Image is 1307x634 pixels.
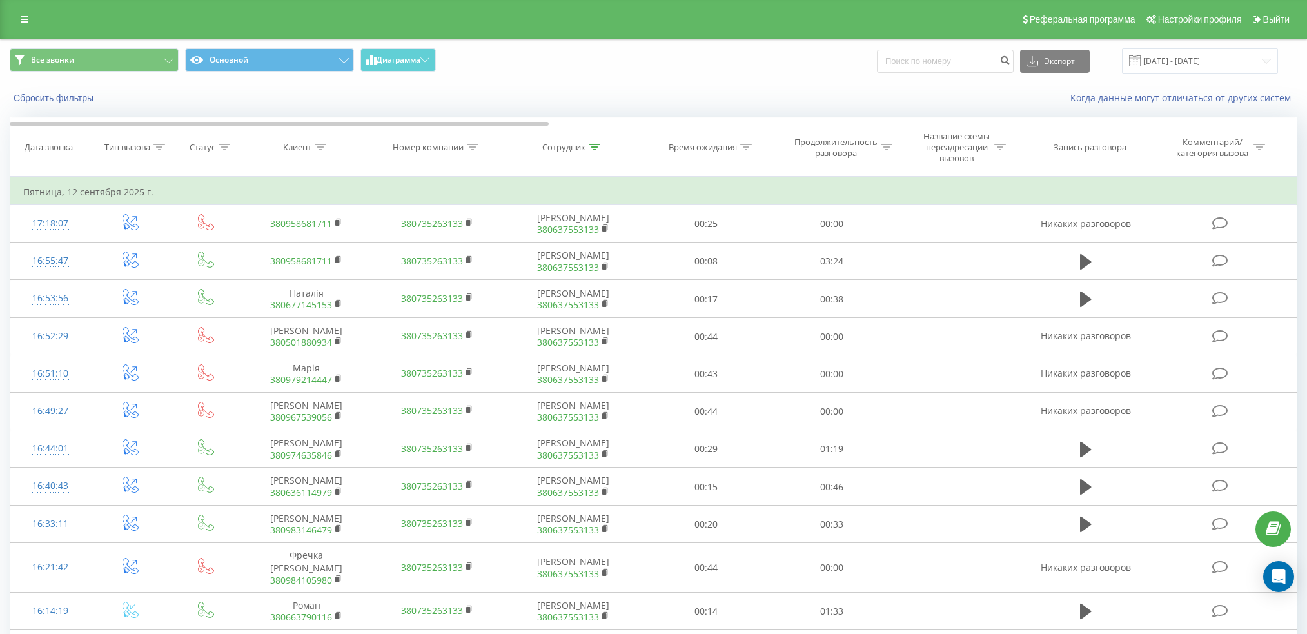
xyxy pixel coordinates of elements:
a: 380501880934 [270,336,332,348]
font: 03:24 [820,255,843,268]
a: 380735263133 [401,604,463,617]
a: 380663790116 [270,611,332,623]
font: Диаграмма [377,54,420,65]
button: Экспорт [1020,50,1090,73]
font: 01:33 [820,605,843,617]
a: 380735263133 [401,292,463,304]
a: 380637553133 [537,486,599,499]
a: 380637553133 [537,449,599,461]
a: 380735263133 [401,404,463,417]
a: 380735263133 [401,255,463,267]
button: Все звонки [10,48,179,72]
a: 380735263133 [401,561,463,573]
a: 380983146479 [270,524,332,536]
button: Диаграмма [360,48,436,72]
a: 380677145153 [270,299,332,311]
a: 380735263133 [401,517,463,530]
font: Клиент [283,141,311,153]
a: 380637553133 [537,299,599,311]
font: Марія [293,362,320,374]
a: 380958681711 [270,255,332,267]
div: Открытый Интерком Мессенджер [1263,561,1294,592]
a: 380637553133 [537,223,599,235]
font: Сотрудник [542,141,585,153]
a: 380958681711 [270,217,332,230]
a: 380636114979 [270,486,332,499]
a: 380974635846 [270,449,332,461]
font: Все звонки [31,54,74,65]
font: Дата звонка [25,141,73,153]
a: 380735263133 [401,442,463,455]
a: 380637553133 [537,261,599,273]
font: Тип вызова [104,141,150,153]
font: 00:00 [820,561,843,573]
a: 380637553133 [537,524,599,536]
font: Настройки профиля [1158,14,1242,25]
font: 00:44 [694,330,718,342]
font: 00:00 [820,217,843,230]
font: [PERSON_NAME] [270,512,342,524]
font: [PERSON_NAME] [537,287,609,299]
a: 380967539056 [270,411,332,423]
font: 16:21:42 [32,560,68,573]
font: [PERSON_NAME] [537,324,609,337]
font: [PERSON_NAME] [270,475,342,487]
font: [PERSON_NAME] [537,362,609,374]
font: Никаких разговоров [1041,217,1131,230]
font: Никаких разговоров [1041,330,1131,342]
font: 00:44 [694,561,718,573]
font: Наталія [290,287,324,299]
font: Запись разговора [1054,141,1126,153]
font: 00:14 [694,605,718,617]
a: 380735263133 [401,330,463,342]
a: Когда данные могут отличаться от других систем [1070,92,1297,104]
font: 00:00 [820,330,843,342]
font: 00:43 [694,368,718,380]
button: Основной [185,48,354,72]
font: Название схемы переадресации вызовов [923,130,990,164]
a: 380637553133 [537,611,599,623]
a: 380735263133 [401,367,463,379]
font: Когда данные могут отличаться от других систем [1070,92,1291,104]
font: [PERSON_NAME] [537,212,609,224]
font: Сбросить фильтры [14,93,93,103]
a: 380984105980 [270,574,332,586]
font: 00:00 [820,405,843,417]
a: 380637553133 [537,568,599,580]
font: 00:17 [694,293,718,305]
font: Комментарий/категория вызова [1176,136,1248,159]
font: [PERSON_NAME] [270,437,342,449]
a: 380637553133 [537,336,599,348]
font: Основной [210,54,248,65]
font: Статус [190,141,215,153]
font: Номер компании [393,141,464,153]
font: [PERSON_NAME] [537,437,609,449]
font: [PERSON_NAME] [537,599,609,611]
font: Роман [293,599,320,611]
font: 00:00 [820,368,843,380]
font: 16:33:11 [32,517,68,530]
font: Пятница, 12 сентября 2025 г. [23,186,153,198]
font: 16:49:27 [32,404,68,417]
a: 380637553133 [537,373,599,386]
font: [PERSON_NAME] [537,249,609,261]
a: 380637553133 [537,411,599,423]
